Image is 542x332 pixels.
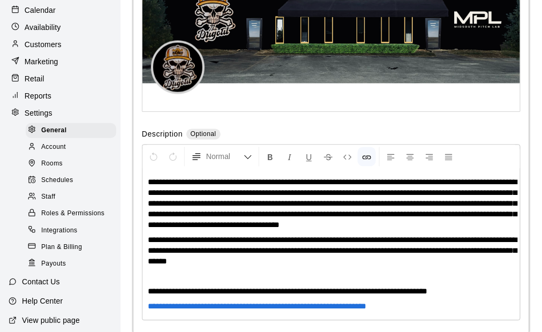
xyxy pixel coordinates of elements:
[319,147,337,167] button: Format Strikethrough
[26,206,121,222] a: Roles & Permissions
[9,19,112,35] a: Availability
[164,147,182,167] button: Redo
[187,147,257,167] button: Formatting Options
[145,147,163,167] button: Undo
[9,2,112,18] a: Calendar
[25,22,61,33] p: Availability
[401,147,419,167] button: Center Align
[26,189,121,206] a: Staff
[9,54,112,70] a: Marketing
[420,147,439,167] button: Right Align
[281,147,299,167] button: Format Italics
[41,208,104,219] span: Roles & Permissions
[26,122,121,139] a: General
[9,88,112,104] a: Reports
[206,152,244,162] span: Normal
[25,5,56,16] p: Calendar
[22,296,63,306] p: Help Center
[191,131,216,138] span: Optional
[25,73,44,84] p: Retail
[25,108,52,118] p: Settings
[26,173,116,188] div: Schedules
[41,225,78,236] span: Integrations
[26,256,116,271] div: Payouts
[9,71,112,87] a: Retail
[26,140,116,155] div: Account
[26,156,116,171] div: Rooms
[41,192,55,202] span: Staff
[26,139,121,155] a: Account
[338,147,357,167] button: Insert Code
[26,223,116,238] div: Integrations
[41,175,73,186] span: Schedules
[25,39,62,50] p: Customers
[142,129,183,141] label: Description
[41,159,63,169] span: Rooms
[26,172,121,189] a: Schedules
[26,206,116,221] div: Roles & Permissions
[26,240,116,255] div: Plan & Billing
[41,142,66,153] span: Account
[41,125,67,136] span: General
[382,147,400,167] button: Left Align
[300,147,318,167] button: Format Underline
[9,36,112,52] a: Customers
[26,156,121,172] a: Rooms
[22,315,80,326] p: View public page
[26,222,121,239] a: Integrations
[26,239,121,255] a: Plan & Billing
[26,123,116,138] div: General
[261,147,280,167] button: Format Bold
[25,90,51,101] p: Reports
[41,242,82,253] span: Plan & Billing
[26,255,121,272] a: Payouts
[25,56,58,67] p: Marketing
[41,259,66,269] span: Payouts
[26,190,116,205] div: Staff
[440,147,458,167] button: Justify Align
[358,147,376,167] button: Insert Link
[22,276,60,287] p: Contact Us
[9,105,112,121] a: Settings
